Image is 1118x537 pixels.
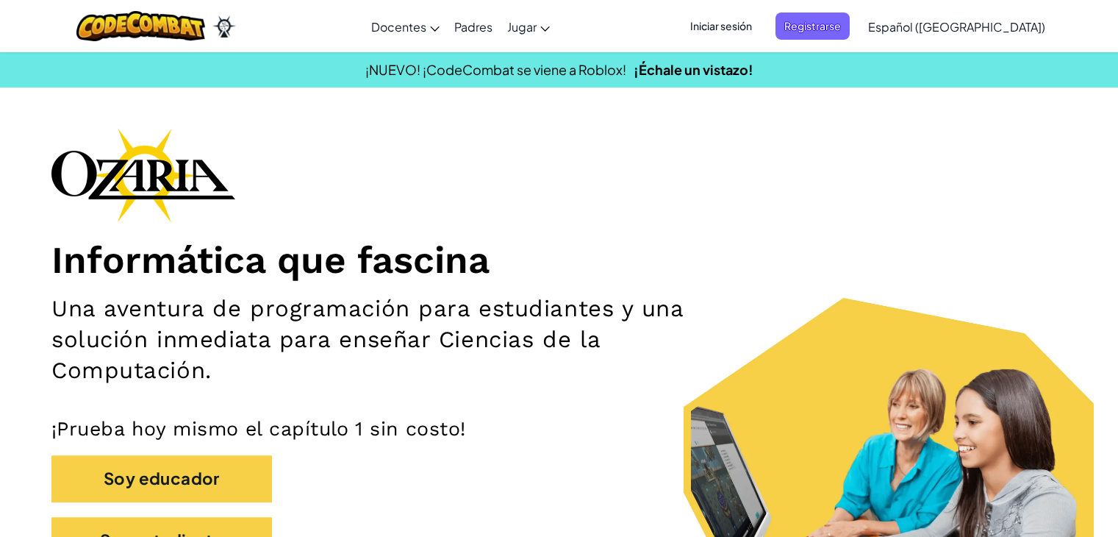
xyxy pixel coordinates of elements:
span: ¡NUEVO! ¡CodeCombat se viene a Roblox! [365,61,626,78]
p: ¡Prueba hoy mismo el capítulo 1 sin costo! [51,416,1067,441]
h2: Una aventura de programación para estudiantes y una solución inmediata para enseñar Ciencias de l... [51,294,731,387]
a: Docentes [364,7,447,46]
button: Registrarse [775,13,850,40]
h1: Informática que fascina [51,237,1067,282]
a: Español ([GEOGRAPHIC_DATA]) [861,7,1053,46]
span: Español ([GEOGRAPHIC_DATA]) [868,19,1045,35]
a: Jugar [500,7,557,46]
img: CodeCombat logo [76,11,205,41]
a: ¡Échale un vistazo! [634,61,753,78]
button: Soy educador [51,455,272,502]
a: Padres [447,7,500,46]
button: Iniciar sesión [681,13,761,40]
span: Jugar [507,19,537,35]
img: Ozaria [212,15,236,38]
span: Docentes [371,19,426,35]
img: Ozaria branding logo [51,128,235,222]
